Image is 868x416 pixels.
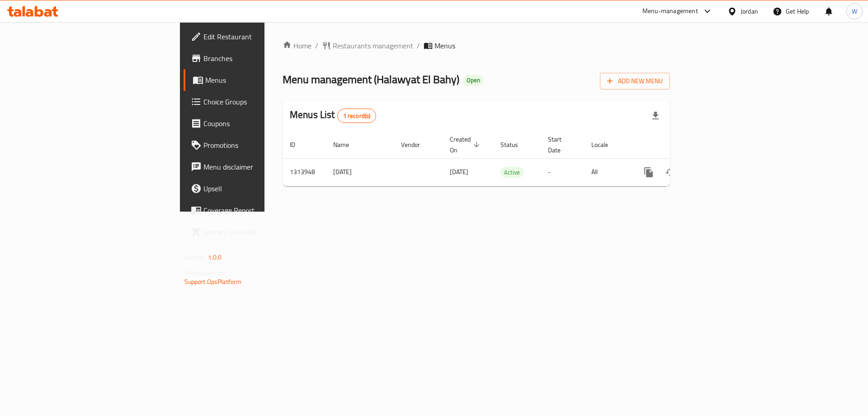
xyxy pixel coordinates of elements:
[333,139,361,150] span: Name
[184,69,325,91] a: Menus
[283,69,459,90] span: Menu management ( Halawyat El Bahy )
[184,113,325,134] a: Coupons
[184,267,226,279] span: Get support on:
[283,131,732,186] table: enhanced table
[184,91,325,113] a: Choice Groups
[203,227,318,237] span: Grocery Checklist
[184,134,325,156] a: Promotions
[541,158,584,186] td: -
[741,6,758,16] div: Jordan
[631,131,732,159] th: Actions
[184,178,325,199] a: Upsell
[203,53,318,64] span: Branches
[203,161,318,172] span: Menu disclaimer
[322,40,413,51] a: Restaurants management
[283,40,670,51] nav: breadcrumb
[338,112,376,120] span: 1 record(s)
[184,221,325,243] a: Grocery Checklist
[203,183,318,194] span: Upsell
[203,205,318,216] span: Coverage Report
[203,118,318,129] span: Coupons
[184,26,325,47] a: Edit Restaurant
[607,76,663,87] span: Add New Menu
[184,276,242,288] a: Support.OpsPlatform
[205,75,318,85] span: Menus
[184,199,325,221] a: Coverage Report
[290,139,307,150] span: ID
[600,73,670,90] button: Add New Menu
[500,139,530,150] span: Status
[660,161,681,183] button: Change Status
[584,158,631,186] td: All
[591,139,620,150] span: Locale
[333,40,413,51] span: Restaurants management
[463,75,484,86] div: Open
[184,47,325,69] a: Branches
[337,109,377,123] div: Total records count
[463,76,484,84] span: Open
[548,134,573,156] span: Start Date
[642,6,698,17] div: Menu-management
[401,139,432,150] span: Vendor
[450,134,482,156] span: Created On
[203,96,318,107] span: Choice Groups
[434,40,455,51] span: Menus
[203,31,318,42] span: Edit Restaurant
[500,167,524,178] span: Active
[203,140,318,151] span: Promotions
[208,251,222,263] span: 1.0.0
[184,156,325,178] a: Menu disclaimer
[326,158,394,186] td: [DATE]
[645,105,666,127] div: Export file
[638,161,660,183] button: more
[184,251,207,263] span: Version:
[290,108,376,123] h2: Menus List
[450,166,468,178] span: [DATE]
[417,40,420,51] li: /
[852,6,857,16] span: W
